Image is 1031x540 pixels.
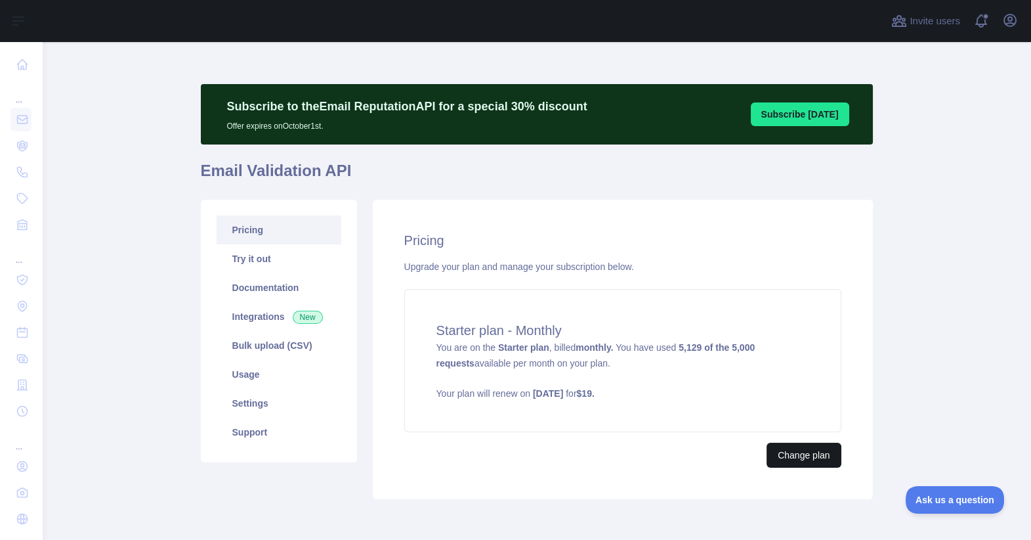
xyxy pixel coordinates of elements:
div: ... [11,79,32,105]
button: Invite users [889,11,963,32]
p: Your plan will renew on for [436,387,809,400]
a: Documentation [217,273,341,302]
strong: $ 19 . [577,388,595,399]
button: Subscribe [DATE] [751,102,849,126]
span: Invite users [910,14,960,29]
h2: Pricing [404,231,841,250]
strong: Starter plan [498,342,549,353]
div: ... [11,426,32,452]
a: Try it out [217,244,341,273]
strong: monthly. [576,342,613,353]
h4: Starter plan - Monthly [436,321,809,340]
a: Integrations New [217,302,341,331]
a: Settings [217,389,341,418]
span: New [293,311,323,324]
a: Usage [217,360,341,389]
h1: Email Validation API [201,160,873,192]
div: ... [11,239,32,265]
span: You are on the , billed You have used available per month on your plan. [436,342,809,400]
div: Upgrade your plan and manage your subscription below. [404,260,841,273]
strong: [DATE] [533,388,563,399]
a: Support [217,418,341,447]
p: Offer expires on October 1st. [227,116,587,131]
a: Pricing [217,215,341,244]
iframe: Toggle Customer Support [906,486,1005,514]
button: Change plan [767,443,841,468]
a: Bulk upload (CSV) [217,331,341,360]
p: Subscribe to the Email Reputation API for a special 30 % discount [227,97,587,116]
